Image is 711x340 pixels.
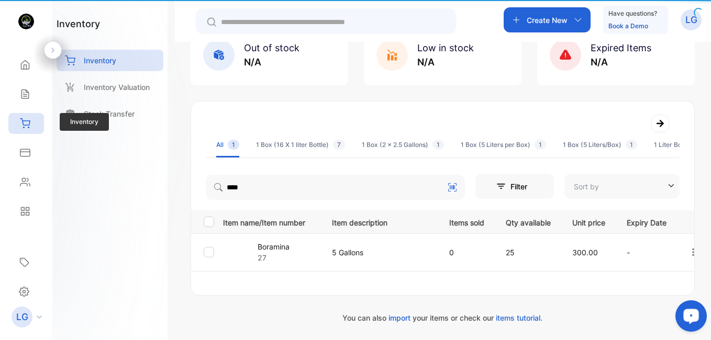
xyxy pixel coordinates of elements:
span: 1 [535,140,546,150]
img: item [223,238,249,264]
p: Expiry Date [627,215,666,228]
span: Expired Items [591,42,651,53]
div: 1 Box (5 Liters per Box) [461,140,546,150]
p: Sort by [574,181,599,192]
img: logo [18,14,34,29]
h1: inventory [57,17,100,31]
p: You can also your items or check our [191,312,695,323]
p: LG [16,310,28,324]
p: Boramina [258,241,290,252]
span: 300.00 [572,248,598,257]
div: All [216,140,239,150]
p: Unit price [572,215,605,228]
a: Inventory Valuation [57,76,163,98]
button: Sort by [564,174,680,199]
p: N/A [591,55,651,69]
span: 1 [432,140,444,150]
div: 1 Box (5 Liters/Box) [563,140,637,150]
div: 1 Box (16 X 1 liter Bottle) [256,140,345,150]
iframe: LiveChat chat widget [667,296,711,340]
p: Have questions? [608,8,657,19]
p: N/A [417,55,474,69]
span: 1 [626,140,637,150]
a: Book a Demo [608,22,648,30]
p: N/A [244,55,299,69]
span: import [388,313,410,322]
p: Inventory Valuation [84,82,150,93]
p: Item name/Item number [223,215,319,228]
p: Inventory [84,55,116,66]
p: 27 [258,252,290,263]
p: Items sold [449,215,484,228]
a: Inventory [57,50,163,71]
span: Out of stock [244,42,299,53]
p: Item description [332,215,428,228]
p: Qty available [506,215,551,228]
p: Create New [527,15,568,26]
span: items tutorial. [496,313,542,322]
a: Stock Transfer [57,103,163,124]
div: 1 Box (2 x 2.5 Gallons) [362,140,444,150]
p: 0 [449,247,484,258]
div: 1 Liter Bottle [654,140,707,150]
p: LG [685,13,697,27]
span: Inventory [60,113,109,131]
span: 7 [333,140,345,150]
button: LG [681,7,702,32]
p: 25 [506,247,551,258]
p: Stock Transfer [84,108,135,119]
button: Create New [504,7,591,32]
span: Low in stock [417,42,474,53]
p: 5 Gallons [332,247,428,258]
p: - [627,247,666,258]
span: 1 [228,140,239,150]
